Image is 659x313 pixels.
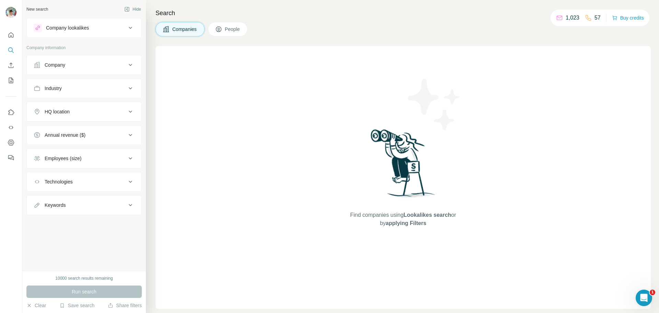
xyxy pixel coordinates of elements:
button: Industry [27,80,141,97]
span: applying Filters [386,220,426,226]
span: 1 [650,290,655,295]
span: Find companies using or by [348,211,458,227]
button: Technologies [27,174,141,190]
div: Employees (size) [45,155,81,162]
div: Technologies [45,178,73,185]
div: 10000 search results remaining [55,275,113,281]
button: Employees (size) [27,150,141,167]
button: Save search [59,302,94,309]
span: People [225,26,241,33]
button: Company [27,57,141,73]
div: New search [26,6,48,12]
span: Companies [172,26,197,33]
button: Buy credits [612,13,644,23]
div: Keywords [45,202,66,209]
button: My lists [5,74,16,87]
button: Clear [26,302,46,309]
iframe: Intercom live chat [636,290,652,306]
img: Surfe Illustration - Woman searching with binoculars [368,127,439,204]
img: Surfe Illustration - Stars [403,74,465,135]
div: Company lookalikes [46,24,89,31]
button: Use Surfe on LinkedIn [5,106,16,119]
button: Keywords [27,197,141,213]
p: 1,023 [566,14,579,22]
button: Enrich CSV [5,59,16,71]
img: Avatar [5,7,16,18]
button: Company lookalikes [27,20,141,36]
button: Search [5,44,16,56]
p: Company information [26,45,142,51]
button: Hide [119,4,146,14]
h4: Search [155,8,651,18]
button: HQ location [27,103,141,120]
button: Annual revenue ($) [27,127,141,143]
button: Use Surfe API [5,121,16,134]
div: Company [45,62,65,68]
span: Lookalikes search [404,212,451,218]
button: Dashboard [5,136,16,149]
div: Annual revenue ($) [45,132,85,138]
button: Feedback [5,152,16,164]
p: 57 [594,14,601,22]
div: HQ location [45,108,70,115]
button: Share filters [108,302,142,309]
button: Quick start [5,29,16,41]
div: Industry [45,85,62,92]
